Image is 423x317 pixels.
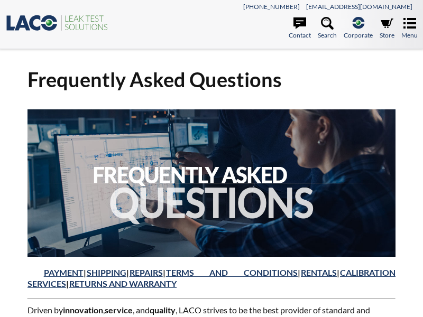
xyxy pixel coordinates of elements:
[27,109,396,256] img: 2021-FAQ.jpg
[344,30,373,40] span: Corporate
[27,267,396,290] h4: | | | | | |
[380,17,394,40] a: Store
[27,267,396,288] a: CALIBRATION SERVICES
[69,278,177,288] a: RETURNS AND WARRANTY
[27,67,396,92] h1: Frequently Asked Questions
[44,267,84,277] a: PAYMENT
[105,305,133,315] strong: service
[150,305,176,315] strong: quality
[243,3,300,11] a: [PHONE_NUMBER]
[166,267,298,277] a: TERMS AND CONDITIONS
[87,267,126,277] a: SHIPPING
[401,17,418,40] a: Menu
[306,3,412,11] a: [EMAIL_ADDRESS][DOMAIN_NAME]
[289,17,311,40] a: Contact
[318,17,337,40] a: Search
[63,305,103,315] strong: innovation
[301,267,337,277] a: RENTALS
[130,267,163,277] a: REPAIRS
